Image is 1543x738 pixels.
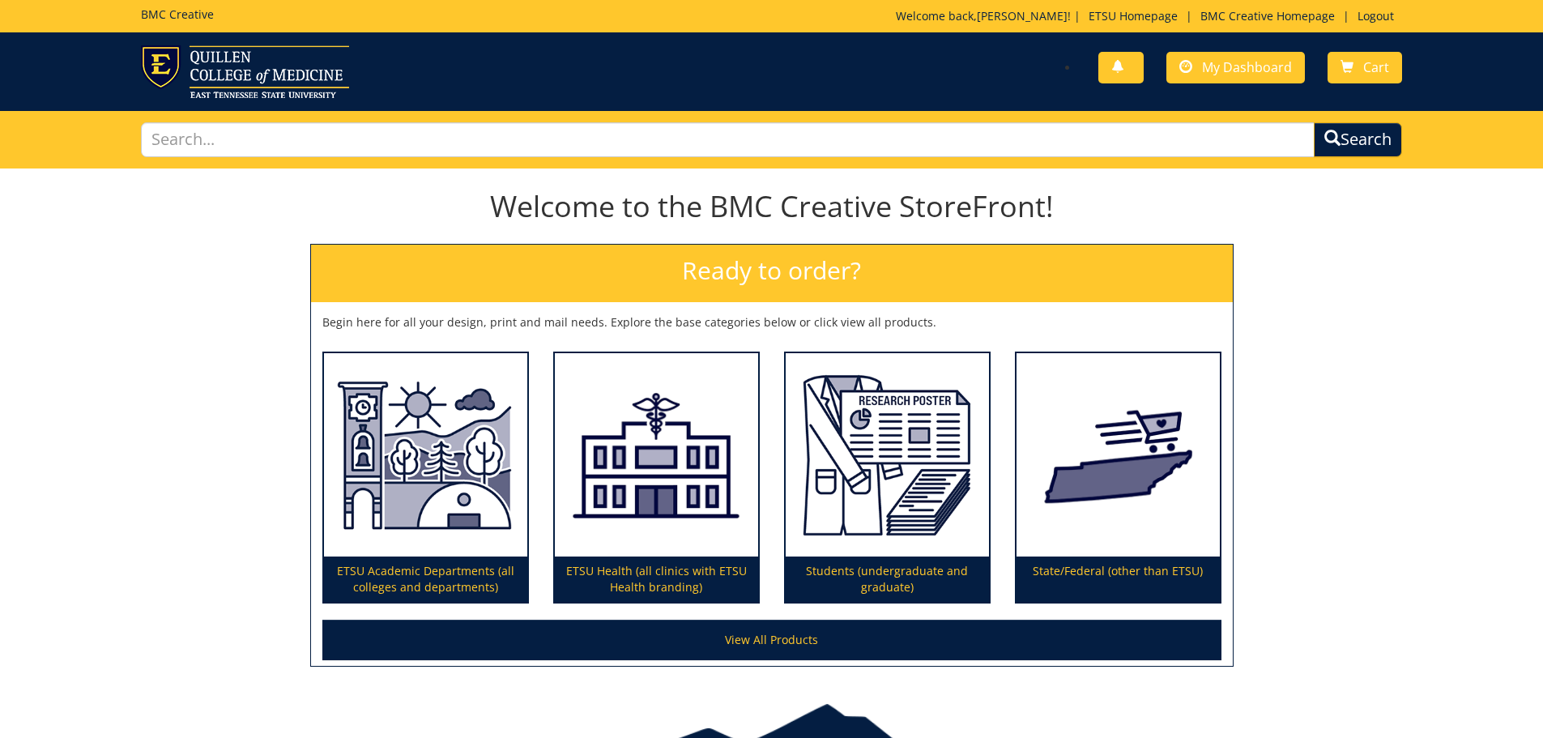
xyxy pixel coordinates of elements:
p: Welcome back, ! | | | [896,8,1402,24]
a: Logout [1349,8,1402,23]
a: Cart [1328,52,1402,83]
img: State/Federal (other than ETSU) [1017,353,1220,557]
img: ETSU Health (all clinics with ETSU Health branding) [555,353,758,557]
a: [PERSON_NAME] [977,8,1068,23]
button: Search [1314,122,1402,157]
img: ETSU Academic Departments (all colleges and departments) [324,353,527,557]
img: ETSU logo [141,45,349,98]
h2: Ready to order? [311,245,1233,302]
a: ETSU Academic Departments (all colleges and departments) [324,353,527,603]
p: ETSU Academic Departments (all colleges and departments) [324,557,527,602]
p: State/Federal (other than ETSU) [1017,557,1220,602]
span: Cart [1363,58,1389,76]
img: Students (undergraduate and graduate) [786,353,989,557]
input: Search... [141,122,1315,157]
a: BMC Creative Homepage [1192,8,1343,23]
a: State/Federal (other than ETSU) [1017,353,1220,603]
a: ETSU Homepage [1081,8,1186,23]
h5: BMC Creative [141,8,214,20]
p: Students (undergraduate and graduate) [786,557,989,602]
a: My Dashboard [1166,52,1305,83]
span: My Dashboard [1202,58,1292,76]
a: ETSU Health (all clinics with ETSU Health branding) [555,353,758,603]
p: Begin here for all your design, print and mail needs. Explore the base categories below or click ... [322,314,1221,331]
h1: Welcome to the BMC Creative StoreFront! [310,190,1234,223]
a: View All Products [322,620,1221,660]
a: Students (undergraduate and graduate) [786,353,989,603]
p: ETSU Health (all clinics with ETSU Health branding) [555,557,758,602]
